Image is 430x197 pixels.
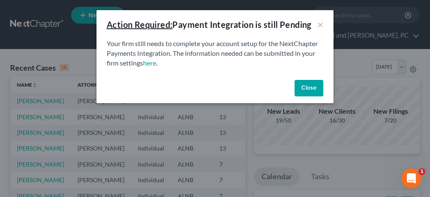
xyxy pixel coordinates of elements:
iframe: Intercom live chat [401,168,422,189]
button: Close [295,80,323,97]
span: 1 [419,168,425,175]
a: here [143,59,156,67]
p: Your firm still needs to complete your account setup for the NextChapter Payments Integration. Th... [107,39,323,68]
div: Payment Integration is still Pending [107,19,311,30]
u: Action Required: [107,19,172,30]
button: × [317,19,323,30]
